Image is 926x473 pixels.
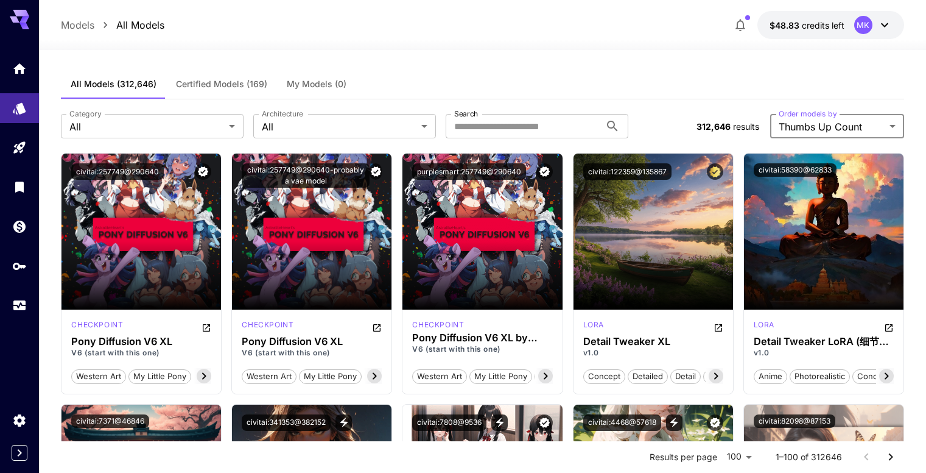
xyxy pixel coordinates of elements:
div: MK [854,16,872,34]
div: Pony [71,319,123,334]
button: Verified working [370,163,382,180]
div: Settings [12,413,27,428]
label: Order models by [779,108,837,119]
button: Verified working [195,163,211,180]
button: my little pony [299,368,362,384]
p: v1.0 [754,347,894,358]
div: Playground [12,140,27,155]
button: western art [242,368,296,384]
div: $48.82602 [770,19,844,32]
span: credits left [802,20,844,30]
button: Verified working [536,414,553,431]
button: Open in CivitAI [202,319,211,334]
span: detail [671,371,700,383]
div: Wallet [12,219,27,234]
button: civitai:341353@382152 [242,414,331,431]
span: my little pony [300,371,361,383]
a: Models [61,18,94,32]
button: View trigger words [335,414,352,431]
h3: Pony Diffusion V6 XL [71,336,211,347]
button: detail [670,368,701,384]
p: checkpoint [71,319,123,330]
span: 312,646 [696,121,731,132]
button: detailed [628,368,668,384]
span: All [262,119,416,134]
button: civitai:122359@135867 [583,163,672,180]
span: All [69,119,224,134]
span: results [733,121,759,132]
div: Library [12,179,27,194]
div: Pony [242,319,293,334]
div: Home [12,61,27,76]
span: western art [242,371,296,383]
span: concept [853,371,894,383]
div: Pony Diffusion V6 XL by PurpleSmart [412,332,552,344]
button: civitai:257749@290640 [71,163,164,180]
h3: Detail Tweaker XL [583,336,723,347]
div: SD 1.5 [754,319,774,334]
div: Pony Diffusion V6 XL [242,336,382,347]
button: anime [754,368,787,384]
button: Open in CivitAI [714,319,723,334]
span: $48.83 [770,20,802,30]
label: Search [454,108,478,119]
p: V6 (start with this one) [71,347,211,358]
span: Thumbs Up Count [779,119,885,134]
label: Category [69,108,102,119]
p: lora [583,319,604,330]
button: photorealistic [790,368,850,384]
button: Expand sidebar [12,445,27,461]
button: concept [583,368,625,384]
button: civitai:4468@57618 [583,414,661,431]
span: my little pony [470,371,531,383]
span: detailed [628,371,667,383]
span: my little pony [129,371,191,383]
button: Open in CivitAI [884,319,894,334]
p: 1–100 of 312646 [776,451,842,463]
p: checkpoint [412,319,464,330]
p: v1.0 [583,347,723,358]
span: western art [72,371,125,383]
p: Results per page [650,451,717,463]
button: purplesmart:257749@290640 [412,163,526,180]
button: my little pony [469,368,532,384]
div: Usage [12,298,27,313]
span: Certified Models (169) [176,79,267,90]
div: Pony [412,319,464,330]
button: Verified working [707,414,723,431]
button: Open in CivitAI [372,319,382,334]
label: Architecture [262,108,303,119]
button: View trigger words [491,414,508,431]
button: civitai:7371@46846 [71,414,149,428]
span: enhancer [704,371,748,383]
button: View trigger words [666,414,682,431]
button: western art [412,368,467,384]
button: $48.82602MK [757,11,904,39]
span: My Models (0) [287,79,346,90]
div: Models [12,101,27,116]
span: concept [584,371,625,383]
p: V6 (start with this one) [242,347,382,358]
p: V6 (start with this one) [412,344,552,355]
a: All Models [116,18,164,32]
button: civitai:82098@87153 [754,414,835,428]
button: western art [71,368,126,384]
div: API Keys [12,258,27,274]
button: concept [852,368,894,384]
button: enhancer [703,368,749,384]
span: photorealistic [790,371,849,383]
h3: Detail Tweaker LoRA (细节调整LoRA) [754,336,894,347]
nav: breadcrumb [61,18,164,32]
button: Verified working [536,163,553,180]
div: 100 [722,448,756,466]
span: western art [413,371,466,383]
button: civitai:7808@9536 [412,414,486,431]
p: lora [754,319,774,330]
button: Certified Model – Vetted for best performance and includes a commercial license. [707,163,723,180]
